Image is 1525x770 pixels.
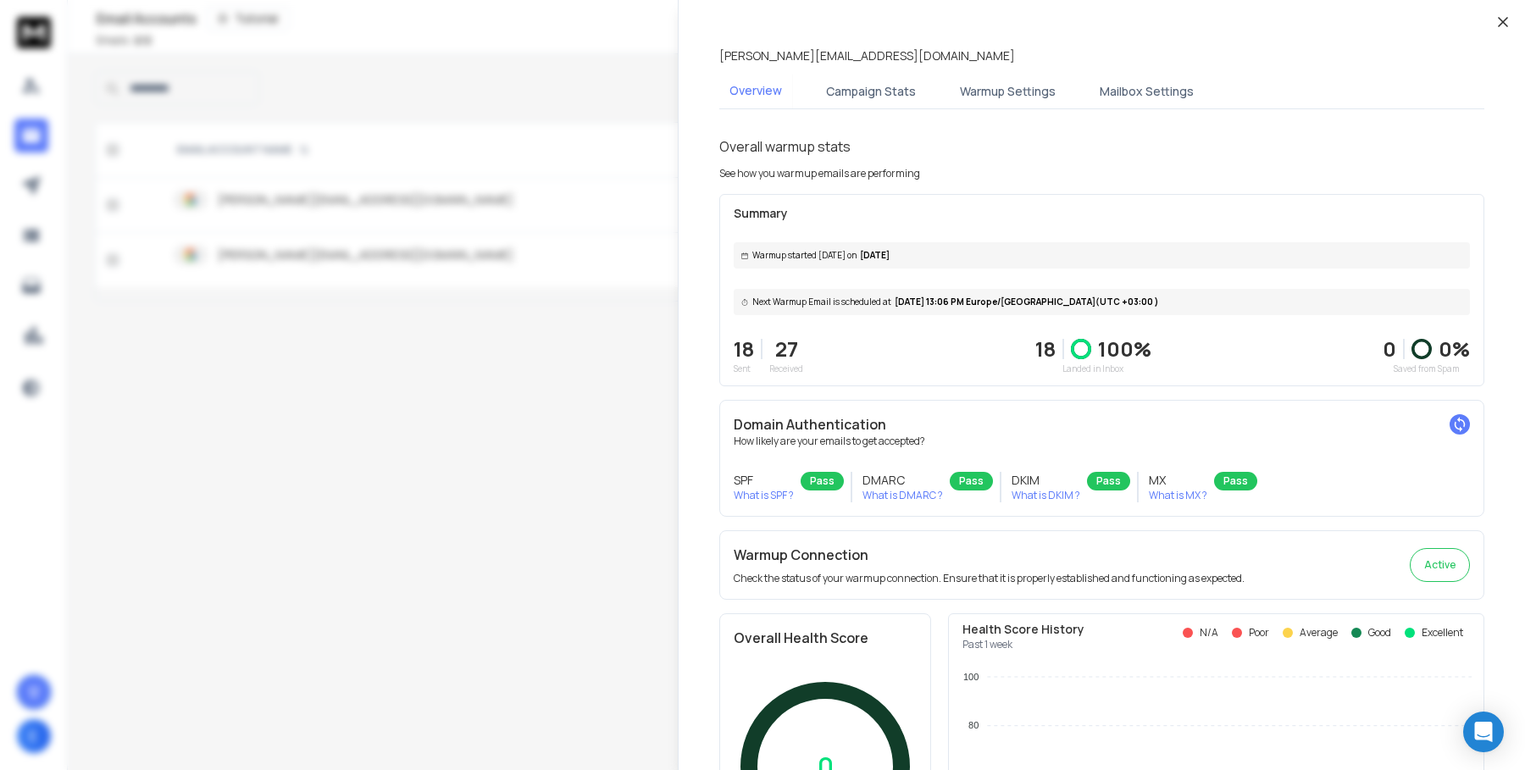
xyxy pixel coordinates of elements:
h1: Overall warmup stats [719,136,851,157]
p: How likely are your emails to get accepted? [734,435,1470,448]
div: [DATE] [734,242,1470,269]
p: Past 1 week [962,638,1084,651]
div: Pass [801,472,844,490]
div: Pass [1214,472,1257,490]
strong: 0 [1383,335,1396,363]
p: Landed in Inbox [1035,363,1151,375]
p: Poor [1249,626,1269,640]
span: Next Warmup Email is scheduled at [752,296,891,308]
span: Warmup started [DATE] on [752,249,857,262]
p: 18 [734,335,754,363]
h3: DKIM [1012,472,1080,489]
div: Open Intercom Messenger [1463,712,1504,752]
div: Pass [1087,472,1130,490]
p: What is DMARC ? [862,489,943,502]
p: 100 % [1098,335,1151,363]
p: [PERSON_NAME][EMAIL_ADDRESS][DOMAIN_NAME] [719,47,1015,64]
h2: Domain Authentication [734,414,1470,435]
h3: MX [1149,472,1207,489]
button: Active [1410,548,1470,582]
h2: Overall Health Score [734,628,917,648]
div: [DATE] 13:06 PM Europe/[GEOGRAPHIC_DATA] (UTC +03:00 ) [734,289,1470,315]
p: Excellent [1422,626,1463,640]
tspan: 80 [968,720,979,730]
button: Mailbox Settings [1090,73,1204,110]
p: What is DKIM ? [1012,489,1080,502]
p: What is MX ? [1149,489,1207,502]
tspan: 100 [963,672,979,682]
h2: Warmup Connection [734,545,1245,565]
div: Pass [950,472,993,490]
p: 18 [1035,335,1056,363]
p: Sent [734,363,754,375]
p: Saved from Spam [1383,363,1470,375]
button: Overview [719,72,792,111]
p: Summary [734,205,1470,222]
p: See how you warmup emails are performing [719,167,920,180]
p: N/A [1200,626,1218,640]
p: Received [769,363,803,375]
p: Health Score History [962,621,1084,638]
p: What is SPF ? [734,489,794,502]
h3: DMARC [862,472,943,489]
p: 0 % [1439,335,1470,363]
h3: SPF [734,472,794,489]
p: 27 [769,335,803,363]
p: Average [1300,626,1338,640]
p: Check the status of your warmup connection. Ensure that it is properly established and functionin... [734,572,1245,585]
button: Warmup Settings [950,73,1066,110]
button: Campaign Stats [816,73,926,110]
p: Good [1368,626,1391,640]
